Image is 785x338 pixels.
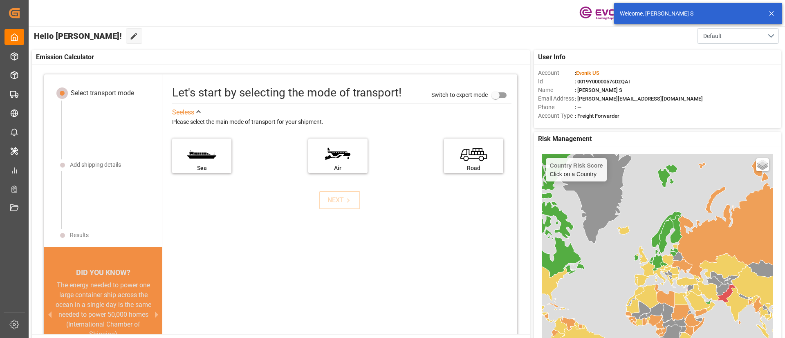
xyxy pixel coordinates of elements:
[70,161,121,169] div: Add shipping details
[575,96,703,102] span: : [PERSON_NAME][EMAIL_ADDRESS][DOMAIN_NAME]
[172,107,194,117] div: See less
[538,86,575,94] span: Name
[44,264,162,280] div: DID YOU KNOW?
[319,191,360,209] button: NEXT
[575,113,619,119] span: : Freight Forwarder
[575,104,581,110] span: : —
[538,77,575,86] span: Id
[172,117,511,127] div: Please select the main mode of transport for your shipment.
[538,103,575,112] span: Phone
[756,158,769,171] a: Layers
[34,28,122,44] span: Hello [PERSON_NAME]!
[448,164,499,172] div: Road
[70,231,89,240] div: Results
[579,6,632,20] img: Evonik-brand-mark-Deep-Purple-RGB.jpeg_1700498283.jpeg
[538,112,575,120] span: Account Type
[538,69,575,77] span: Account
[538,94,575,103] span: Email Address
[71,88,134,98] div: Select transport mode
[550,162,603,169] h4: Country Risk Score
[176,164,227,172] div: Sea
[697,28,779,44] button: open menu
[431,91,488,98] span: Switch to expert mode
[538,52,565,62] span: User Info
[312,164,363,172] div: Air
[703,32,722,40] span: Default
[327,195,352,205] div: NEXT
[576,70,599,76] span: Evonik US
[575,78,630,85] span: : 0019Y0000057sDzQAI
[36,52,94,62] span: Emission Calculator
[575,70,599,76] span: :
[550,162,603,177] div: Click on a Country
[538,134,592,144] span: Risk Management
[172,84,401,101] div: Let's start by selecting the mode of transport!
[620,9,760,18] div: Welcome, [PERSON_NAME] S
[575,87,622,93] span: : [PERSON_NAME] S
